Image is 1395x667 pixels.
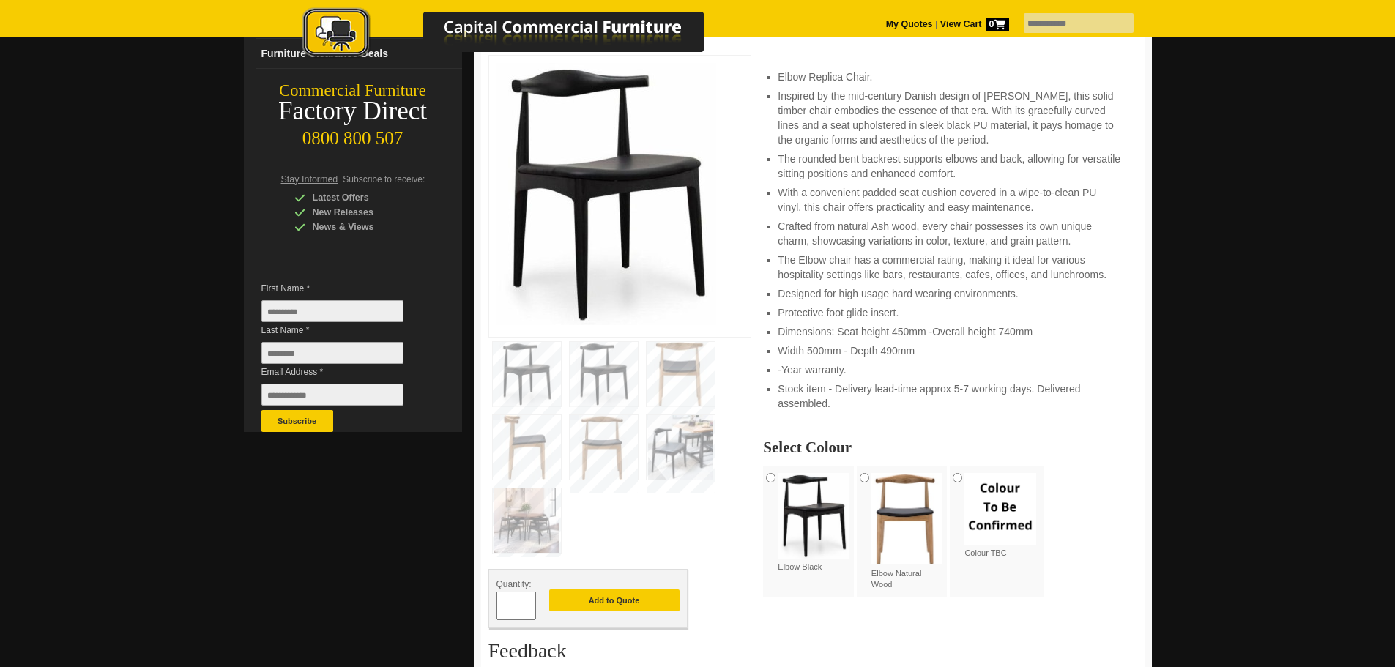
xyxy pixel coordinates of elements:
[496,63,716,325] img: Elbow Replica Chair
[244,121,462,149] div: 0800 800 507
[937,19,1008,29] a: View Cart0
[778,70,1122,84] li: Elbow Replica Chair.
[496,579,532,589] span: Quantity:
[244,81,462,101] div: Commercial Furniture
[244,101,462,122] div: Factory Direct
[778,343,1122,358] li: Width 500mm - Depth 490mm
[261,384,403,406] input: Email Address *
[256,39,462,69] a: Furniture Clearance Deals
[778,219,1122,248] li: Crafted from natural Ash wood, every chair possesses its own unique charm, showcasing variations ...
[281,174,338,185] span: Stay Informed
[294,220,434,234] div: News & Views
[886,19,933,29] a: My Quotes
[778,362,1122,377] li: -Year warranty.
[778,253,1122,282] li: The Elbow chair has a commercial rating, making it ideal for various hospitality settings like ba...
[261,323,425,338] span: Last Name *
[986,18,1009,31] span: 0
[549,589,680,611] button: Add to Quote
[778,473,849,573] label: Elbow Black
[778,305,1122,320] li: Protective foot glide insert.
[778,324,1122,339] li: Dimensions: Seat height 450mm -Overall height 740mm
[964,473,1036,545] img: Colour TBC
[294,190,434,205] div: Latest Offers
[261,342,403,364] input: Last Name *
[778,473,849,559] img: Elbow Black
[763,440,1137,455] h2: Select Colour
[964,473,1036,559] label: Colour TBC
[261,410,333,432] button: Subscribe
[261,300,403,322] input: First Name *
[778,185,1122,215] li: With a convenient padded seat cushion covered in a wipe-to-clean PU vinyl, this chair offers prac...
[778,286,1122,301] li: Designed for high usage hard wearing environments.
[778,89,1122,147] li: Inspired by the mid-century Danish design of [PERSON_NAME], this solid timber chair embodies the ...
[778,152,1122,181] li: The rounded bent backrest supports elbows and back, allowing for versatile sitting positions and ...
[871,473,943,590] label: Elbow Natural Wood
[778,381,1122,411] li: Stock item - Delivery lead-time approx 5-7 working days. Delivered assembled.
[262,7,775,61] img: Capital Commercial Furniture Logo
[294,205,434,220] div: New Releases
[261,365,425,379] span: Email Address *
[343,174,425,185] span: Subscribe to receive:
[262,7,775,65] a: Capital Commercial Furniture Logo
[871,473,943,564] img: Elbow Natural Wood
[940,19,1009,29] strong: View Cart
[261,281,425,296] span: First Name *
